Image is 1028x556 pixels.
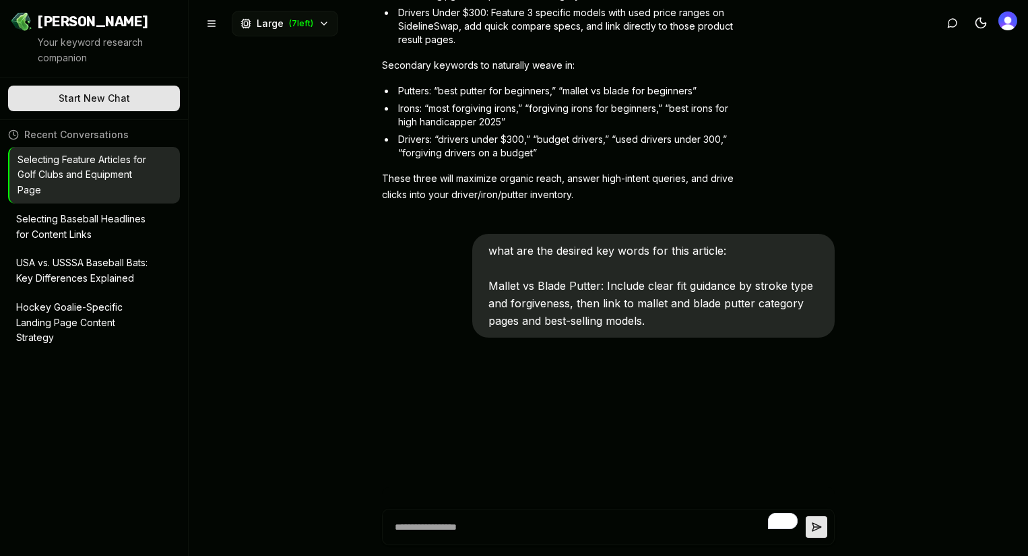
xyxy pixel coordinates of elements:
[395,102,744,129] li: Irons: “most forgiving irons,” “forgiving irons for beginners,” “best irons for high handicapper ...
[16,255,153,286] p: USA vs. USSSA Baseball Bats: Key Differences Explained
[382,171,744,203] p: These three will maximize organic reach, answer high-intent queries, and drive clicks into your d...
[488,244,813,328] span: what are the desired key words for this article: Mallet vs Blade Putter: Include clear fit guidan...
[11,11,32,32] img: Jello SEO Logo
[395,6,744,47] li: Drivers Under $300: Feature 3 specific models with used price ranges on SidelineSwap, add quick c...
[9,147,180,204] button: Selecting Feature Articles for Golf Clubs and Equipment Page
[289,18,313,29] span: ( 7 left)
[8,295,180,351] button: Hockey Goalie-Specific Landing Page Content Strategy
[8,86,180,111] button: Start New Chat
[395,133,744,160] li: Drivers: “drivers under $300,” “budget drivers,” “used drivers under 300,” “forgiving drivers on ...
[38,35,177,66] p: Your keyword research companion
[59,92,130,105] span: Start New Chat
[257,17,284,30] span: Large
[16,212,153,243] p: Selecting Baseball Headlines for Content Links
[232,11,338,36] button: Large(7left)
[998,11,1017,30] button: Open user button
[38,12,148,31] span: [PERSON_NAME]
[24,128,129,142] span: Recent Conversations
[998,11,1017,30] img: Lauren Sauser
[8,206,180,248] button: Selecting Baseball Headlines for Content Links
[395,84,744,98] li: Putters: “best putter for beginners,” “mallet vs blade for beginners”
[16,300,153,346] p: Hockey Goalie-Specific Landing Page Content Strategy
[18,152,153,198] p: Selecting Feature Articles for Golf Clubs and Equipment Page
[389,509,806,545] textarea: To enrich screen reader interactions, please activate Accessibility in Grammarly extension settings
[8,250,180,292] button: USA vs. USSSA Baseball Bats: Key Differences Explained
[382,57,744,73] p: Secondary keywords to naturally weave in:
